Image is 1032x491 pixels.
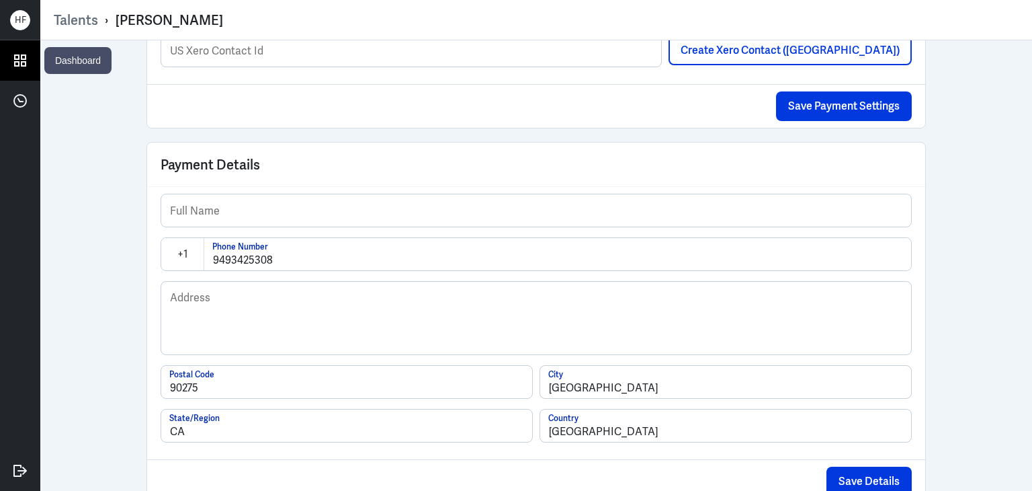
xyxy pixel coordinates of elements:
button: Save Payment Settings [776,91,912,121]
p: Dashboard [55,52,101,69]
button: Create Xero Contact ([GEOGRAPHIC_DATA]) [669,36,912,65]
input: Phone Number [204,238,911,270]
div: [PERSON_NAME] [116,11,223,29]
p: › [98,11,116,29]
input: City [540,366,911,398]
input: US Xero Contact Id [161,34,661,67]
input: State/Region [161,410,532,442]
input: Country [540,410,911,442]
a: Talents [54,11,98,29]
input: Full Name [161,194,911,227]
input: Postal Code [161,366,532,398]
div: H F [10,10,30,30]
span: Payment Details [161,155,260,175]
